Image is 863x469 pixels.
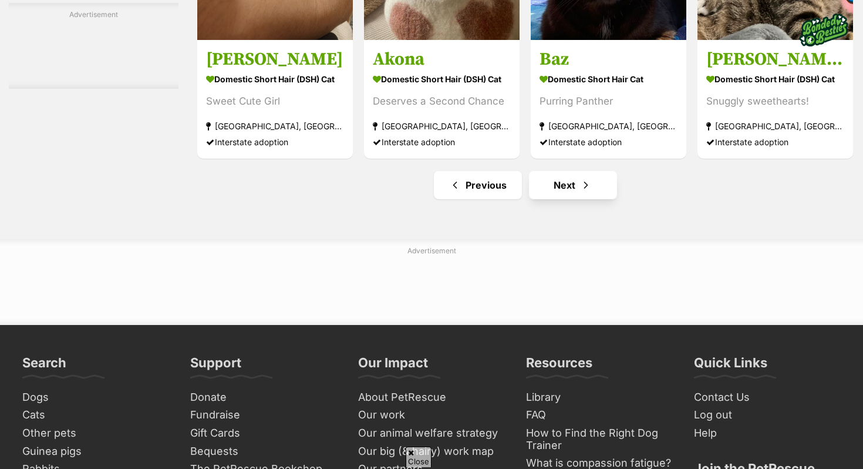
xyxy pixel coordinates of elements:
nav: Pagination [196,171,854,199]
a: Our big (& hairy) work map [353,443,510,461]
a: Our animal welfare strategy [353,424,510,443]
div: Purring Panther [540,94,677,110]
strong: Domestic Short Hair (DSH) Cat [706,71,844,88]
a: Help [689,424,845,443]
h3: [PERSON_NAME] [206,49,344,71]
a: [PERSON_NAME] and [PERSON_NAME] Domestic Short Hair (DSH) Cat Snuggly sweethearts! [GEOGRAPHIC_DA... [697,40,853,159]
div: Interstate adoption [540,135,677,150]
a: Contact Us [689,388,845,407]
div: Interstate adoption [706,135,844,150]
img: bonded besties [794,1,853,60]
h3: Akona [373,49,511,71]
a: Library [521,388,677,407]
a: Akona Domestic Short Hair (DSH) Cat Deserves a Second Chance [GEOGRAPHIC_DATA], [GEOGRAPHIC_DATA]... [364,40,520,159]
h3: Baz [540,49,677,71]
a: Guinea pigs [18,443,174,461]
a: Bequests [186,443,342,461]
a: About PetRescue [353,388,510,407]
a: Dogs [18,388,174,407]
div: Snuggly sweethearts! [706,94,844,110]
strong: [GEOGRAPHIC_DATA], [GEOGRAPHIC_DATA] [373,119,511,135]
strong: [GEOGRAPHIC_DATA], [GEOGRAPHIC_DATA] [540,119,677,135]
a: Log out [689,406,845,424]
a: [PERSON_NAME] Domestic Short Hair (DSH) Cat Sweet Cute Girl [GEOGRAPHIC_DATA], [GEOGRAPHIC_DATA] ... [197,40,353,159]
h3: Search [22,354,66,378]
strong: Domestic Short Hair Cat [540,71,677,88]
a: Gift Cards [186,424,342,443]
a: Fundraise [186,406,342,424]
h3: Support [190,354,241,378]
span: Close [406,447,431,467]
div: Interstate adoption [373,135,511,150]
a: Donate [186,388,342,407]
a: Previous page [434,171,522,199]
a: Other pets [18,424,174,443]
a: Our work [353,406,510,424]
a: FAQ [521,406,677,424]
div: Advertisement [9,3,178,89]
a: Next page [529,171,617,199]
div: Interstate adoption [206,135,344,150]
h3: [PERSON_NAME] and [PERSON_NAME] [706,49,844,71]
a: How to Find the Right Dog Trainer [521,424,677,454]
strong: Domestic Short Hair (DSH) Cat [373,71,511,88]
strong: [GEOGRAPHIC_DATA], [GEOGRAPHIC_DATA] [206,119,344,135]
h3: Quick Links [694,354,767,378]
div: Deserves a Second Chance [373,94,511,110]
h3: Our Impact [358,354,428,378]
a: Cats [18,406,174,424]
div: Sweet Cute Girl [206,94,344,110]
a: Baz Domestic Short Hair Cat Purring Panther [GEOGRAPHIC_DATA], [GEOGRAPHIC_DATA] Interstate adoption [531,40,686,159]
strong: Domestic Short Hair (DSH) Cat [206,71,344,88]
h3: Resources [526,354,592,378]
strong: [GEOGRAPHIC_DATA], [GEOGRAPHIC_DATA] [706,119,844,135]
